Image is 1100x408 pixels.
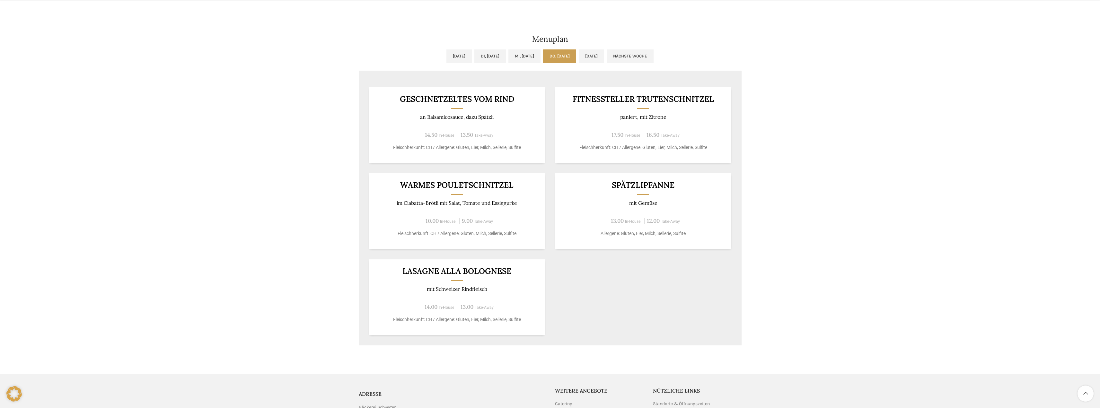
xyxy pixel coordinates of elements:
a: Standorte & Öffnungszeiten [653,401,710,407]
h5: Nützliche Links [653,387,742,394]
h5: Weitere Angebote [555,387,644,394]
span: Take-Away [474,133,493,138]
h3: GESCHNETZELTES VOM RIND [377,95,537,103]
span: In-House [625,219,641,224]
h3: Lasagne alla Bolognese [377,267,537,275]
h2: Menuplan [359,35,742,43]
span: 13.00 [611,217,624,224]
h3: Spätzlipfanne [563,181,723,189]
span: 12.00 [647,217,660,224]
p: paniert, mit Zitrone [563,114,723,120]
span: 10.00 [426,217,439,224]
span: Take-Away [475,305,494,310]
a: [DATE] [579,49,604,63]
span: 13.50 [461,131,473,138]
p: im Ciabatta-Brötli mit Salat, Tomate und Essiggurke [377,200,537,206]
h3: Fitnessteller Trutenschnitzel [563,95,723,103]
span: ADRESSE [359,391,382,397]
p: Fleischherkunft: CH / Allergene: Gluten, Eier, Milch, Sellerie, Sulfite [377,316,537,323]
p: an Balsamicosauce, dazu Spätzli [377,114,537,120]
span: Take-Away [474,219,493,224]
a: Catering [555,401,573,407]
p: mit Schweizer Rindfleisch [377,286,537,292]
span: 14.50 [425,131,437,138]
span: In-House [439,133,454,138]
span: 17.50 [612,131,623,138]
span: 14.00 [425,303,437,310]
p: Fleischherkunft: CH / Allergene: Gluten, Eier, Milch, Sellerie, Sulfite [377,144,537,151]
a: Di, [DATE] [474,49,506,63]
p: Fleischherkunft: CH / Allergene: Gluten, Eier, Milch, Sellerie, Sulfite [563,144,723,151]
a: Mi, [DATE] [508,49,541,63]
span: 16.50 [647,131,659,138]
a: Nächste Woche [607,49,654,63]
span: In-House [439,305,454,310]
p: Allergene: Gluten, Eier, Milch, Sellerie, Sulfite [563,230,723,237]
span: Take-Away [661,133,680,138]
span: 13.00 [461,303,473,310]
p: Fleischherkunft: CH / Allergene: Gluten, Milch, Sellerie, Sulfite [377,230,537,237]
span: In-House [440,219,456,224]
span: Take-Away [661,219,680,224]
span: In-House [625,133,640,138]
h3: Warmes Pouletschnitzel [377,181,537,189]
a: Do, [DATE] [543,49,576,63]
a: [DATE] [446,49,472,63]
p: mit Gemüse [563,200,723,206]
a: Scroll to top button [1078,386,1094,402]
span: 9.00 [462,217,473,224]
